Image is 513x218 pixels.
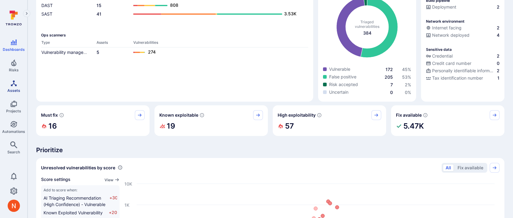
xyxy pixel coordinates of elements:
div: Known exploitable [154,105,268,136]
span: False positive [329,74,356,80]
div: Credit card number [426,60,471,66]
div: Evidence that the asset is packaged and deployed somewhere [426,32,500,39]
a: 45% [402,67,411,72]
a: 0 [390,90,393,95]
div: Neeren Patki [8,200,20,212]
h2: 16 [48,120,57,132]
text: 274 [148,49,156,55]
span: Internet facing [432,25,462,31]
span: Automations [2,129,25,134]
span: +30 [109,195,117,208]
span: 2 [497,53,500,59]
th: Assets [96,40,133,47]
div: Fix available [391,105,504,136]
a: 5 [97,50,99,55]
span: Tax identification number [432,75,483,81]
span: Credential [432,53,453,59]
h2: 19 [167,120,175,132]
span: total [363,30,371,36]
span: 2 [497,25,500,31]
span: Triaged vulnerabilities [355,20,379,29]
span: Prioritize [36,146,504,154]
span: Unresolved vulnerabilities by score [41,165,115,171]
a: Credential2 [426,53,500,59]
a: Tax identification number1 [426,75,500,81]
span: AI Triaging Recommendation (High Confidence) - Vulnerable [44,195,105,207]
a: 15 [97,3,101,8]
div: Evidence that an asset is internet facing [426,25,500,32]
div: Deployment [426,4,456,10]
a: Credit card number0 [426,60,500,66]
a: 205 [385,74,393,80]
button: Expand navigation menu [23,10,30,17]
span: Known Exploited Vulnerability [44,210,103,215]
p: Sensitive data [426,47,452,52]
span: 0 % [405,90,411,95]
h2: 5.47K [403,120,424,132]
text: 10K [124,181,132,186]
div: High exploitability [273,105,386,136]
div: Configured deployment pipeline [426,4,500,11]
span: Dashboards [3,47,25,52]
span: Deployment [432,4,456,10]
a: Internet facing2 [426,25,500,31]
div: Evidence indicative of processing personally identifiable information [426,68,500,75]
div: Evidence indicative of processing credit card numbers [426,60,500,68]
a: 7 [390,82,393,87]
span: 45 % [402,67,411,72]
div: Tax identification number [426,75,483,81]
a: 172 [386,67,393,72]
div: Must fix [36,105,150,136]
text: 808 [170,2,178,8]
a: SAST [41,11,52,17]
span: Projects [6,109,21,113]
a: DAST [41,3,53,8]
svg: EPSS score ≥ 0.7 [317,113,322,118]
span: Known exploitable [159,112,198,118]
button: View [104,178,120,182]
th: Vulnerabilities [133,40,308,47]
a: 3.53K [133,10,302,18]
a: View [104,176,120,183]
text: 3.53K [284,11,296,16]
span: Search [7,150,20,154]
span: 2 % [405,82,411,87]
span: Credit card number [432,60,471,66]
a: Personally identifiable information (PII)2 [426,68,500,74]
span: Must fix [41,112,58,118]
span: Vulnerable [329,66,350,72]
span: Uncertain [329,89,348,95]
a: Network deployed4 [426,32,500,38]
span: Score settings [41,176,70,183]
svg: Confirmed exploitable by KEV [199,113,204,118]
span: Risks [9,68,19,72]
span: 1 [497,75,500,81]
div: Evidence indicative of processing tax identification numbers [426,75,500,82]
a: Deployment2 [426,4,500,10]
span: Assets [7,88,20,93]
th: Type [41,40,96,47]
span: Fix available [396,112,422,118]
span: 53 % [402,74,411,80]
text: 1K [124,202,129,207]
span: 2 [497,68,500,74]
button: All [443,164,454,171]
img: ACg8ocIprwjrgDQnDsNSk9Ghn5p5-B8DpAKWoJ5Gi9syOE4K59tr4Q=s96-c [8,200,20,212]
span: Risk accepted [329,81,358,88]
span: Ops scanners [41,33,308,37]
a: 274 [133,49,302,56]
i: Expand navigation menu [25,11,29,16]
h2: 57 [285,120,294,132]
span: High exploitability [278,112,316,118]
svg: Risk score >=40 , missed SLA [59,113,64,118]
a: 808 [133,2,302,9]
a: Vulnerability management [41,50,93,55]
a: 41 [97,11,101,17]
span: 4 [497,32,500,38]
svg: Vulnerabilities with fix available [423,113,428,118]
a: 53% [402,74,411,80]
